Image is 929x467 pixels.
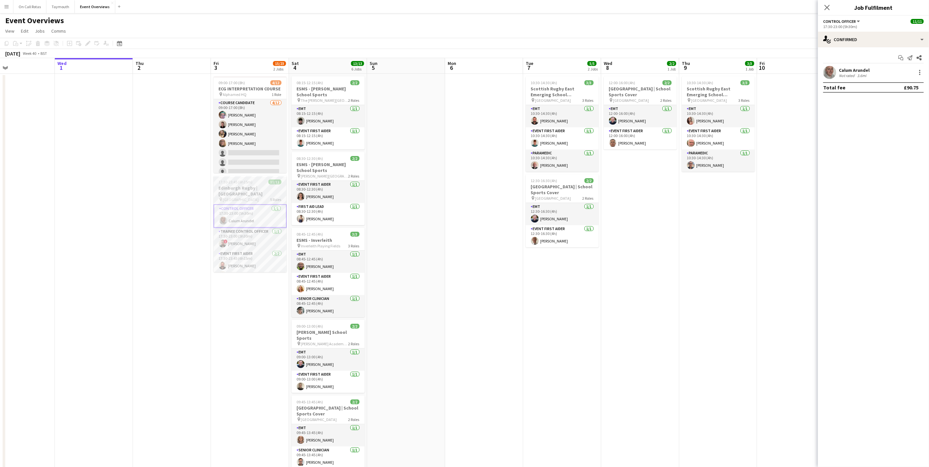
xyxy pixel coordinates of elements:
[214,99,287,226] app-card-role: Course Candidate4/1209:00-17:00 (8h)[PERSON_NAME][PERSON_NAME][PERSON_NAME][PERSON_NAME]
[604,76,677,149] div: 12:00-16:00 (4h)2/2[GEOGRAPHIC_DATA] | School Sports Cover [GEOGRAPHIC_DATA]2 RolesEMT1/112:00-16...
[57,60,67,66] span: Wed
[292,152,365,225] div: 08:30-12:30 (4h)2/2ESMS - [PERSON_NAME] School Sports [PERSON_NAME][GEOGRAPHIC_DATA]2 RolesEvent ...
[214,228,287,250] app-card-role: Trainee Control Officer1/117:30-23:00 (5h30m)![PERSON_NAME]
[292,127,365,149] app-card-role: Event First Aider1/108:15-12:15 (4h)[PERSON_NAME]
[823,19,861,24] button: Control Officer
[823,24,924,29] div: 17:30-23:00 (5h30m)
[663,80,672,85] span: 2/2
[448,60,456,66] span: Mon
[136,60,144,66] span: Thu
[219,179,253,184] span: 17:30-23:45 (6h15m)
[18,27,31,35] a: Edit
[526,105,599,127] app-card-role: EMT1/110:30-14:30 (4h)[PERSON_NAME]
[682,60,690,66] span: Thu
[214,204,287,228] app-card-role: Control Officer1/117:30-23:00 (5h30m)Calum Arundel
[613,98,649,103] span: [GEOGRAPHIC_DATA]
[292,76,365,149] div: 08:15-12:15 (4h)2/2ESMS - [PERSON_NAME] School Sports The [PERSON_NAME][GEOGRAPHIC_DATA]2 RolesEM...
[291,64,299,71] span: 4
[214,60,219,66] span: Fri
[40,51,47,56] div: BST
[292,295,365,317] app-card-role: Senior Clinician1/108:45-12:45 (4h)[PERSON_NAME]
[350,232,360,237] span: 3/3
[22,51,38,56] span: Week 40
[348,417,360,422] span: 2 Roles
[292,273,365,295] app-card-role: Event First Aider1/108:45-12:45 (4h)[PERSON_NAME]
[526,149,599,172] app-card-role: Paramedic1/110:30-14:30 (4h)[PERSON_NAME]
[135,64,144,71] span: 2
[292,203,365,225] app-card-role: First Aid Lead1/108:30-12:30 (4h)[PERSON_NAME]
[583,196,594,201] span: 2 Roles
[214,176,287,272] app-job-card: 17:30-23:45 (6h15m)11/11Edinburgh Rugby | [GEOGRAPHIC_DATA] [GEOGRAPHIC_DATA]5 RolesControl Offic...
[5,28,14,34] span: View
[292,405,365,417] h3: [GEOGRAPHIC_DATA] | School Sports Cover
[682,149,755,172] app-card-role: Paramedic1/110:30-14:30 (4h)[PERSON_NAME]
[370,60,377,66] span: Sun
[214,185,287,197] h3: Edinburgh Rugby | [GEOGRAPHIC_DATA]
[272,92,281,97] span: 1 Role
[292,181,365,203] app-card-role: Event First Aider1/108:30-12:30 (4h)[PERSON_NAME]
[223,92,247,97] span: Alphamed HQ
[759,64,765,71] span: 10
[667,61,676,66] span: 2/2
[682,105,755,127] app-card-role: EMT1/110:30-14:30 (4h)[PERSON_NAME]
[297,156,323,161] span: 08:30-12:30 (4h)
[292,424,365,446] app-card-role: EMT1/109:45-13:45 (4h)[PERSON_NAME]
[292,237,365,243] h3: ESMS - Inverleith
[531,178,557,183] span: 12:30-16:30 (4h)
[75,0,115,13] button: Event Overviews
[292,105,365,127] app-card-role: EMT1/108:15-12:15 (4h)[PERSON_NAME]
[292,162,365,173] h3: ESMS - [PERSON_NAME] School Sports
[214,76,287,173] app-job-card: 09:00-17:00 (8h)4/12ECG INTERPRETATION COURSE Alphamed HQ1 RoleCourse Candidate4/1209:00-17:00 (8...
[667,67,676,71] div: 1 Job
[526,76,599,172] div: 10:30-14:30 (4h)3/3Scottish Rugby East Emerging School Championships | Newbattle [GEOGRAPHIC_DATA...
[214,250,287,282] app-card-role: Event First Aider2/217:30-23:45 (6h15m)[PERSON_NAME]
[348,98,360,103] span: 2 Roles
[818,32,929,47] div: Confirmed
[5,16,64,25] h1: Event Overviews
[292,228,365,317] app-job-card: 08:45-12:45 (4h)3/3ESMS - Inverleith Inverleith Playing Fields3 RolesEMT1/108:45-12:45 (4h)[PERSO...
[911,19,924,24] span: 11/11
[35,28,45,34] span: Jobs
[585,80,594,85] span: 3/3
[21,28,28,34] span: Edit
[224,240,228,243] span: !
[270,197,281,202] span: 5 Roles
[823,84,845,91] div: Total fee
[273,61,286,66] span: 15/23
[3,27,17,35] a: View
[839,73,856,78] div: Not rated
[301,417,337,422] span: [GEOGRAPHIC_DATA]
[268,179,281,184] span: 11/11
[604,60,612,66] span: Wed
[348,341,360,346] span: 2 Roles
[46,0,75,13] button: Taymouth
[5,50,20,57] div: [DATE]
[292,329,365,341] h3: [PERSON_NAME] School Sports
[687,80,713,85] span: 10:30-14:30 (4h)
[760,60,765,66] span: Fri
[292,320,365,393] div: 09:00-13:00 (4h)2/2[PERSON_NAME] School Sports [PERSON_NAME] Academy Playing Fields2 RolesEMT1/10...
[351,61,364,66] span: 13/13
[526,225,599,247] app-card-role: Event First Aider1/112:30-16:30 (4h)[PERSON_NAME]
[682,76,755,172] app-job-card: 10:30-14:30 (4h)3/3Scottish Rugby East Emerging School Championships | [GEOGRAPHIC_DATA] [GEOGRAP...
[823,19,856,24] span: Control Officer
[292,251,365,273] app-card-role: EMT1/108:45-12:45 (4h)[PERSON_NAME]
[223,197,259,202] span: [GEOGRAPHIC_DATA]
[604,105,677,127] app-card-role: EMT1/112:00-16:00 (4h)[PERSON_NAME]
[301,98,348,103] span: The [PERSON_NAME][GEOGRAPHIC_DATA]
[447,64,456,71] span: 6
[535,98,571,103] span: [GEOGRAPHIC_DATA]
[297,80,323,85] span: 08:15-12:15 (4h)
[603,64,612,71] span: 8
[526,203,599,225] app-card-role: EMT1/112:30-16:30 (4h)[PERSON_NAME]
[745,67,754,71] div: 1 Job
[535,196,571,201] span: [GEOGRAPHIC_DATA]
[273,67,286,71] div: 2 Jobs
[526,174,599,247] div: 12:30-16:30 (4h)2/2[GEOGRAPHIC_DATA] | School Sports Cover [GEOGRAPHIC_DATA]2 RolesEMT1/112:30-16...
[904,84,919,91] div: £90.75
[13,0,46,13] button: On Call Rotas
[609,80,635,85] span: 12:00-16:00 (4h)
[51,28,66,34] span: Comms
[526,184,599,195] h3: [GEOGRAPHIC_DATA] | School Sports Cover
